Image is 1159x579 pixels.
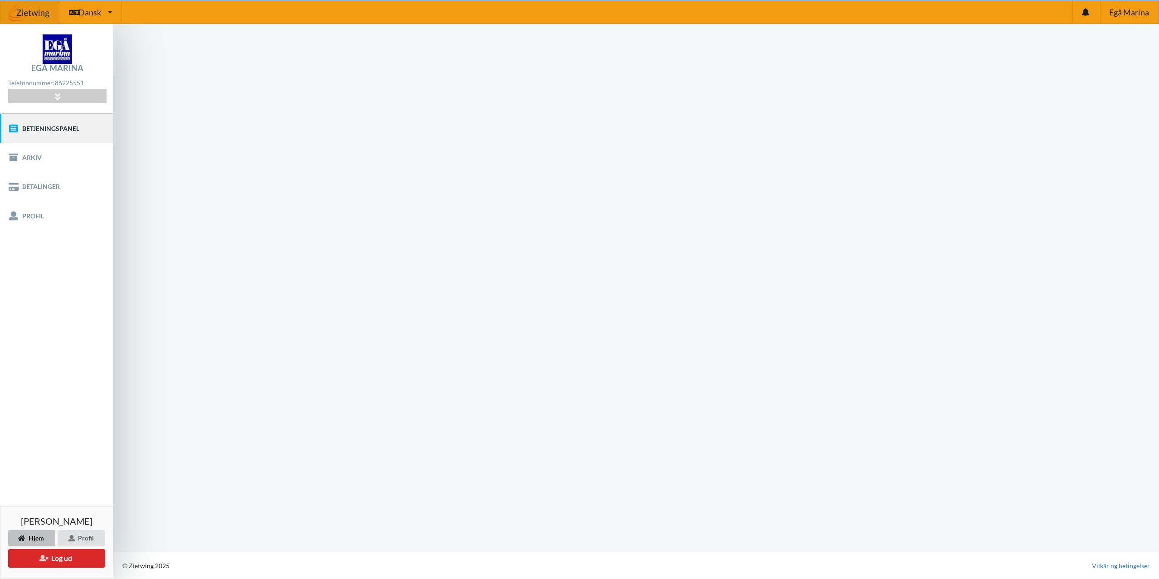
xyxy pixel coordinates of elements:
[58,530,105,546] div: Profil
[55,79,84,87] strong: 86225551
[21,516,92,526] span: [PERSON_NAME]
[1109,8,1149,16] span: Egå Marina
[8,530,55,546] div: Hjem
[43,34,72,64] img: logo
[8,549,105,568] button: Log ud
[78,8,101,16] span: Dansk
[31,64,83,72] div: Egå Marina
[8,77,106,89] div: Telefonnummer:
[1092,561,1150,570] a: Vilkår og betingelser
